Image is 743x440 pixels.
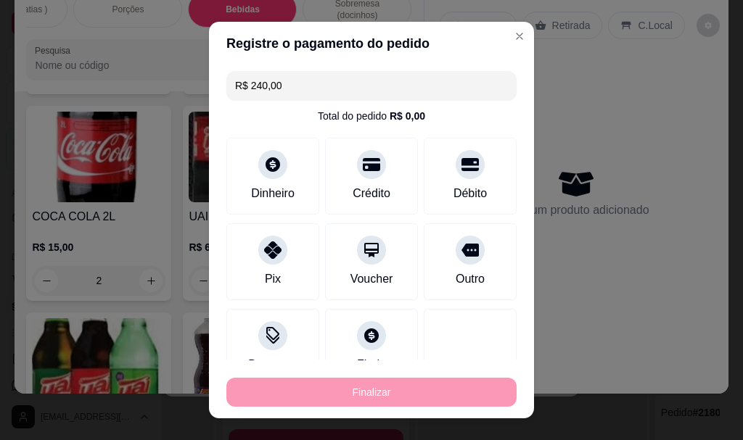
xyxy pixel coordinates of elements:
div: Débito [453,185,487,202]
div: R$ 0,00 [390,109,425,123]
input: Ex.: hambúrguer de cordeiro [235,71,508,100]
div: Fiado [357,356,386,373]
button: Close [508,25,531,48]
div: Outro [456,270,485,288]
div: Crédito [353,185,390,202]
div: Total do pedido [318,109,425,123]
div: Desconto [248,356,297,373]
header: Registre o pagamento do pedido [209,22,534,65]
div: Voucher [350,270,393,288]
div: Pix [265,270,281,288]
div: Dinheiro [251,185,295,202]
